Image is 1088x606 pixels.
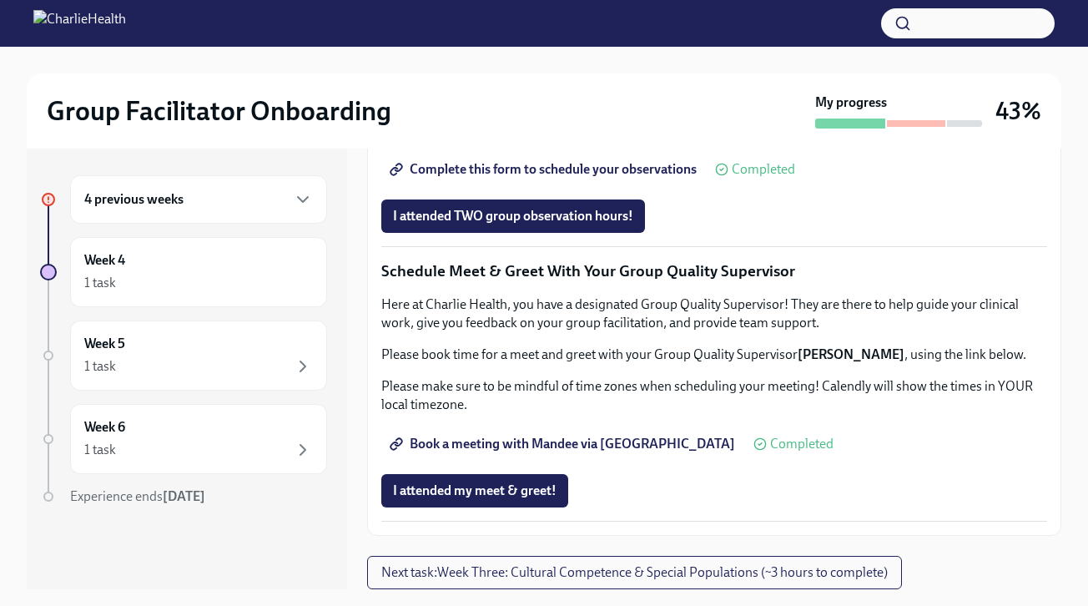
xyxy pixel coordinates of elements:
[163,488,205,504] strong: [DATE]
[381,295,1047,332] p: Here at Charlie Health, you have a designated Group Quality Supervisor! They are there to help gu...
[84,335,125,353] h6: Week 5
[33,10,126,37] img: CharlieHealth
[84,251,125,270] h6: Week 4
[732,163,795,176] span: Completed
[47,94,391,128] h2: Group Facilitator Onboarding
[84,357,116,376] div: 1 task
[84,418,125,437] h6: Week 6
[381,260,1047,282] p: Schedule Meet & Greet With Your Group Quality Supervisor
[381,474,568,508] button: I attended my meet & greet!
[381,199,645,233] button: I attended TWO group observation hours!
[770,437,834,451] span: Completed
[84,274,116,292] div: 1 task
[393,208,633,225] span: I attended TWO group observation hours!
[815,93,887,112] strong: My progress
[393,436,735,452] span: Book a meeting with Mandee via [GEOGRAPHIC_DATA]
[393,482,557,499] span: I attended my meet & greet!
[381,427,747,461] a: Book a meeting with Mandee via [GEOGRAPHIC_DATA]
[381,377,1047,414] p: Please make sure to be mindful of time zones when scheduling your meeting! Calendly will show the...
[381,564,888,581] span: Next task : Week Three: Cultural Competence & Special Populations (~3 hours to complete)
[40,321,327,391] a: Week 51 task
[84,441,116,459] div: 1 task
[40,237,327,307] a: Week 41 task
[367,556,902,589] button: Next task:Week Three: Cultural Competence & Special Populations (~3 hours to complete)
[381,346,1047,364] p: Please book time for a meet and greet with your Group Quality Supervisor , using the link below.
[381,153,708,186] a: Complete this form to schedule your observations
[798,346,904,362] strong: [PERSON_NAME]
[70,175,327,224] div: 4 previous weeks
[40,404,327,474] a: Week 61 task
[70,488,205,504] span: Experience ends
[84,190,184,209] h6: 4 previous weeks
[995,96,1041,126] h3: 43%
[393,161,697,178] span: Complete this form to schedule your observations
